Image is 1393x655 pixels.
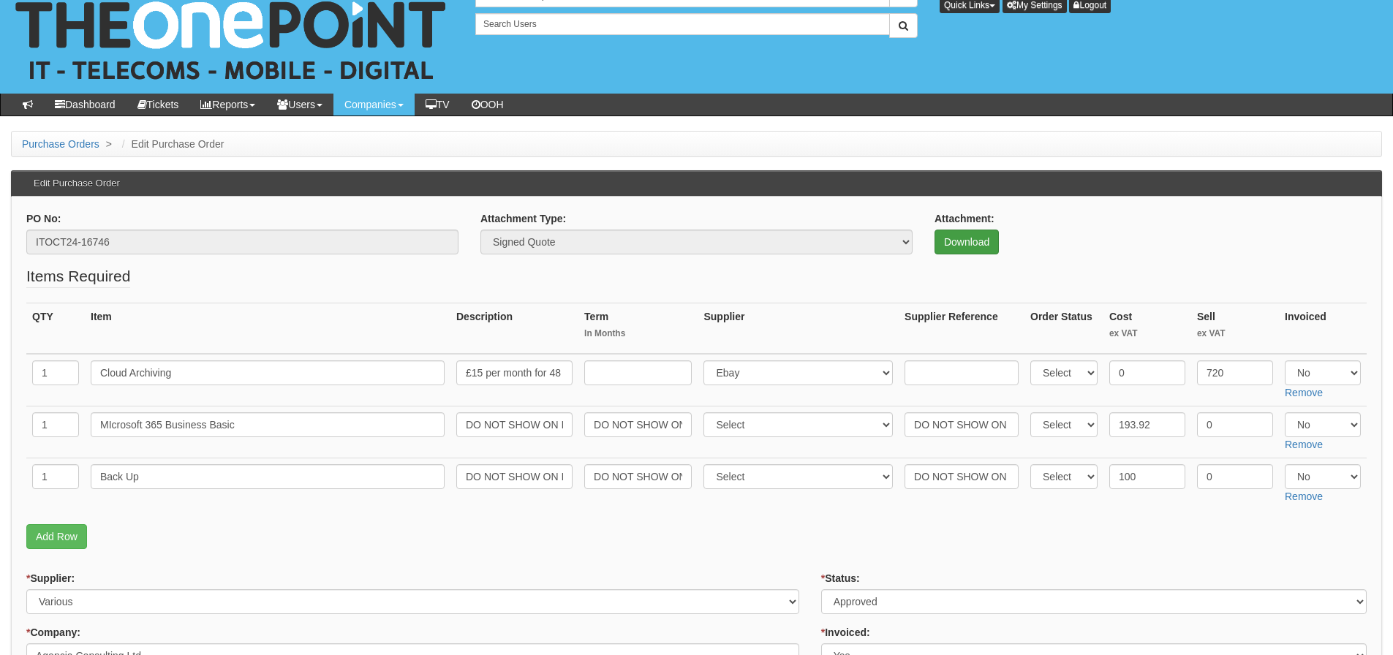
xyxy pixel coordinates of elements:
[935,211,994,226] label: Attachment:
[266,94,333,116] a: Users
[1285,439,1323,450] a: Remove
[26,571,75,586] label: Supplier:
[584,327,692,340] small: In Months
[821,625,870,640] label: Invoiced:
[578,303,698,354] th: Term
[127,94,190,116] a: Tickets
[26,524,87,549] a: Add Row
[22,138,99,150] a: Purchase Orders
[1285,491,1323,502] a: Remove
[1109,327,1185,340] small: ex VAT
[26,265,130,288] legend: Items Required
[450,303,578,354] th: Description
[102,138,116,150] span: >
[1191,303,1279,354] th: Sell
[935,230,999,254] a: Download
[26,625,80,640] label: Company:
[1024,303,1103,354] th: Order Status
[26,171,127,196] h3: Edit Purchase Order
[189,94,266,116] a: Reports
[1279,303,1367,354] th: Invoiced
[1197,327,1273,340] small: ex VAT
[1285,387,1323,398] a: Remove
[26,211,61,226] label: PO No:
[698,303,899,354] th: Supplier
[415,94,461,116] a: TV
[118,137,224,151] li: Edit Purchase Order
[475,13,890,35] input: Search Users
[461,94,515,116] a: OOH
[44,94,127,116] a: Dashboard
[1103,303,1191,354] th: Cost
[480,211,566,226] label: Attachment Type:
[821,571,860,586] label: Status:
[26,303,85,354] th: QTY
[899,303,1024,354] th: Supplier Reference
[85,303,450,354] th: Item
[333,94,415,116] a: Companies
